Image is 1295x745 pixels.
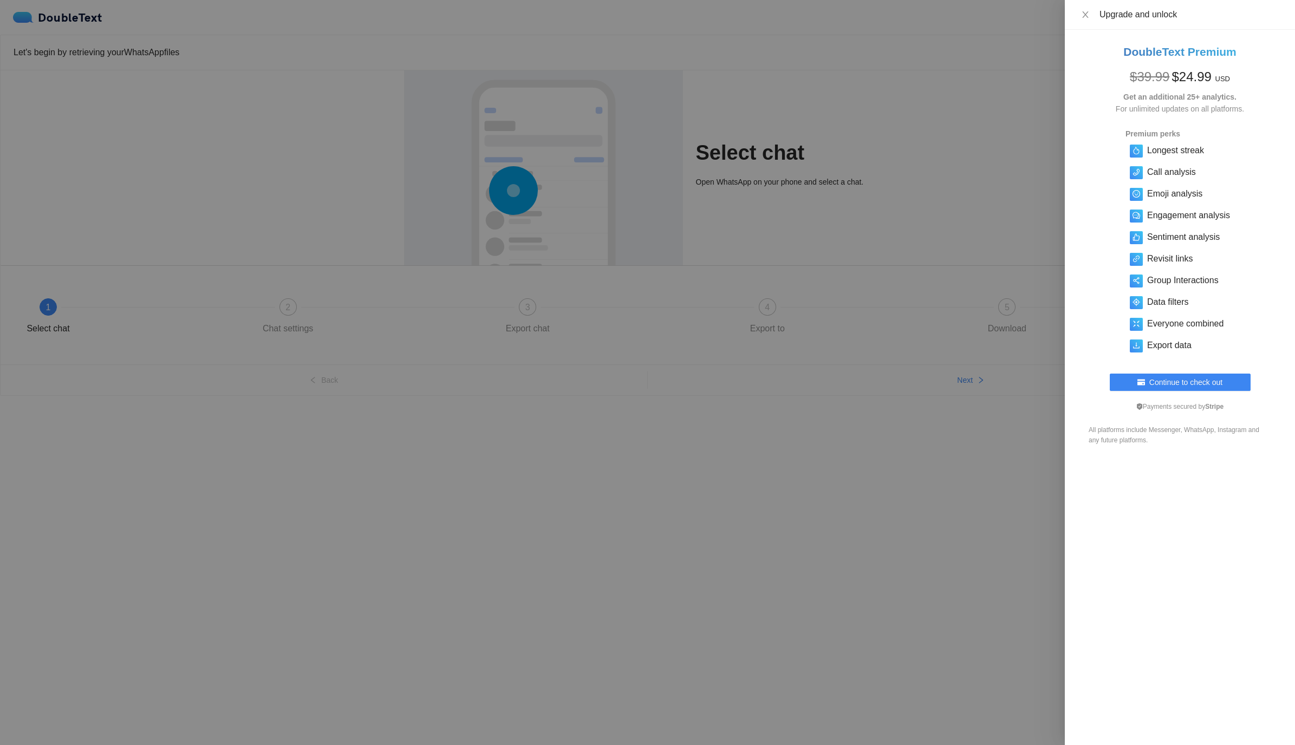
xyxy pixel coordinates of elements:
[1147,209,1230,222] h5: Engagement analysis
[1133,190,1140,198] span: smile
[1147,252,1193,265] h5: Revisit links
[1147,144,1204,157] h5: Longest streak
[1147,274,1219,287] h5: Group Interactions
[1147,231,1220,244] h5: Sentiment analysis
[1133,342,1140,349] span: download
[1205,403,1224,410] b: Stripe
[1133,298,1140,306] span: aim
[1147,187,1202,200] h5: Emoji analysis
[1133,147,1140,154] span: fire
[1078,10,1093,20] button: Close
[1125,129,1180,138] strong: Premium perks
[1081,10,1090,19] span: close
[1147,296,1188,309] h5: Data filters
[1133,255,1140,263] span: link
[1099,9,1282,21] div: Upgrade and unlock
[1089,426,1259,444] span: All platforms include Messenger, WhatsApp, Instagram and any future platforms.
[1110,374,1251,391] button: credit-cardContinue to check out
[1123,93,1237,101] strong: Get an additional 25+ analytics.
[1137,378,1145,387] span: credit-card
[1133,168,1140,176] span: phone
[1133,320,1140,328] span: fullscreen-exit
[1147,317,1224,330] h5: Everyone combined
[1116,104,1244,113] span: For unlimited updates on all platforms.
[1215,75,1230,83] span: USD
[1078,43,1282,61] h2: DoubleText Premium
[1147,339,1192,352] h5: Export data
[1133,233,1140,241] span: like
[1133,277,1140,284] span: share-alt
[1172,69,1211,84] span: $ 24.99
[1136,403,1224,410] span: Payments secured by
[1130,69,1169,84] span: $ 39.99
[1136,403,1143,410] span: safety-certificate
[1149,376,1222,388] span: Continue to check out
[1133,212,1140,219] span: comment
[1147,166,1196,179] h5: Call analysis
